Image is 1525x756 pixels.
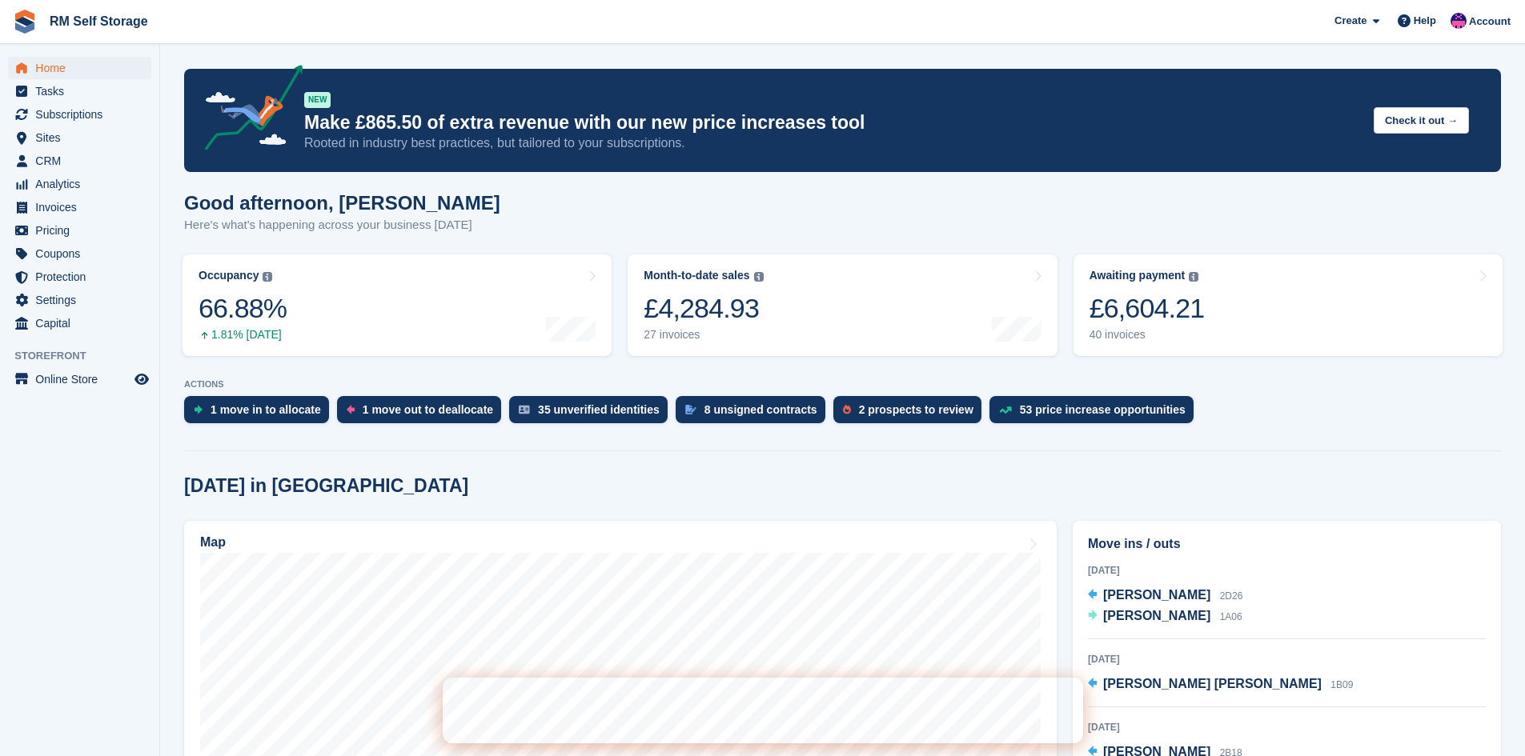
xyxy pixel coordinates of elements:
a: 35 unverified identities [509,396,676,431]
a: menu [8,196,151,218]
div: 2 prospects to review [859,403,973,416]
a: 1 move out to deallocate [337,396,509,431]
h2: Map [200,535,226,550]
h2: [DATE] in [GEOGRAPHIC_DATA] [184,475,468,497]
a: menu [8,242,151,265]
span: Pricing [35,219,131,242]
a: menu [8,57,151,79]
button: Check it out → [1374,107,1469,134]
span: Account [1469,14,1511,30]
span: Invoices [35,196,131,218]
img: stora-icon-8386f47178a22dfd0bd8f6a31ec36ba5ce8667c1dd55bd0f319d3a0aa187defe.svg [13,10,37,34]
img: icon-info-grey-7440780725fd019a000dd9b08b2336e03edf1995a4989e88bcd33f0948082b44.svg [263,272,272,282]
a: RM Self Storage [43,8,155,34]
span: [PERSON_NAME] [1103,588,1210,602]
span: Storefront [14,348,159,364]
a: [PERSON_NAME] 2D26 [1088,586,1242,606]
span: Online Store [35,368,131,390]
div: 1 move in to allocate [211,403,321,416]
p: Rooted in industry best practices, but tailored to your subscriptions. [304,134,1361,152]
img: move_ins_to_allocate_icon-fdf77a2bb77ea45bf5b3d319d69a93e2d87916cf1d5bf7949dd705db3b84f3ca.svg [194,405,203,414]
div: [DATE] [1088,563,1486,578]
div: 27 invoices [644,328,763,342]
div: £6,604.21 [1090,292,1205,325]
a: menu [8,150,151,172]
span: Home [35,57,131,79]
a: menu [8,173,151,195]
p: Make £865.50 of extra revenue with our new price increases tool [304,111,1361,134]
span: Settings [35,289,131,311]
div: 1.81% [DATE] [199,328,287,342]
a: menu [8,289,151,311]
div: NEW [304,92,331,108]
a: [PERSON_NAME] [PERSON_NAME] 1B09 [1088,674,1353,695]
span: Tasks [35,80,131,102]
a: 53 price increase opportunities [989,396,1202,431]
div: Occupancy [199,269,259,282]
div: 35 unverified identities [538,403,660,416]
a: [PERSON_NAME] 1A06 [1088,606,1242,627]
span: Coupons [35,242,131,265]
img: icon-info-grey-7440780725fd019a000dd9b08b2336e03edf1995a4989e88bcd33f0948082b44.svg [754,272,764,282]
span: Protection [35,266,131,288]
a: menu [8,312,151,334]
a: menu [8,103,151,126]
div: 1 move out to deallocate [363,403,493,416]
span: Create [1334,13,1366,29]
p: ACTIONS [184,379,1501,390]
a: Awaiting payment £6,604.21 40 invoices [1074,254,1503,356]
img: price_increase_opportunities-93ffe204e8149a01c8c9dc8f82e8f89637d9d84a8eef4429ea346261dce0b2c0.svg [999,406,1012,414]
a: menu [8,126,151,149]
div: [DATE] [1088,720,1486,734]
span: Sites [35,126,131,149]
img: contract_signature_icon-13c848040528278c33f63329250d36e43548de30e8caae1d1a13099fd9432cc5.svg [685,405,696,414]
div: Month-to-date sales [644,269,749,282]
img: Roger Marsh [1451,13,1467,29]
img: icon-info-grey-7440780725fd019a000dd9b08b2336e03edf1995a4989e88bcd33f0948082b44.svg [1189,272,1198,282]
div: 40 invoices [1090,328,1205,342]
div: 8 unsigned contracts [704,403,817,416]
a: 1 move in to allocate [184,396,337,431]
iframe: Intercom live chat banner [443,678,1083,743]
img: price-adjustments-announcement-icon-8257ccfd72463d97f412b2fc003d46551f7dbcb40ab6d574587a9cd5c0d94... [191,65,303,156]
h2: Move ins / outs [1088,534,1486,554]
div: 53 price increase opportunities [1020,403,1186,416]
span: [PERSON_NAME] [PERSON_NAME] [1103,677,1322,690]
a: 2 prospects to review [833,396,989,431]
div: £4,284.93 [644,292,763,325]
img: move_outs_to_deallocate_icon-f764333ba52eb49d3ac5e1228854f67142a1ed5810a6f6cc68b1a99e826820c5.svg [347,405,355,414]
span: CRM [35,150,131,172]
p: Here's what's happening across your business [DATE] [184,216,500,234]
span: Subscriptions [35,103,131,126]
h1: Good afternoon, [PERSON_NAME] [184,192,500,214]
a: Preview store [132,370,151,389]
span: Capital [35,312,131,334]
a: 8 unsigned contracts [676,396,833,431]
img: prospect-51fa495bee0391a8d652442698ab0144808aea92771e9ea1ae160a38d050c398.svg [843,405,851,414]
span: 2D26 [1220,590,1243,602]
a: menu [8,80,151,102]
span: Help [1414,13,1436,29]
div: Awaiting payment [1090,269,1186,282]
div: 66.88% [199,292,287,325]
span: 1B09 [1330,679,1353,690]
div: [DATE] [1088,652,1486,666]
span: Analytics [35,173,131,195]
a: Occupancy 66.88% 1.81% [DATE] [183,254,612,356]
a: menu [8,368,151,390]
a: menu [8,219,151,242]
a: Month-to-date sales £4,284.93 27 invoices [628,254,1057,356]
span: 1A06 [1220,611,1242,622]
span: [PERSON_NAME] [1103,609,1210,622]
img: verify_identity-adf6edd0f0f0b5bbfe63781bf79b02c33cf7c696d77639b501bdc392416b5a36.svg [519,405,530,414]
a: menu [8,266,151,288]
